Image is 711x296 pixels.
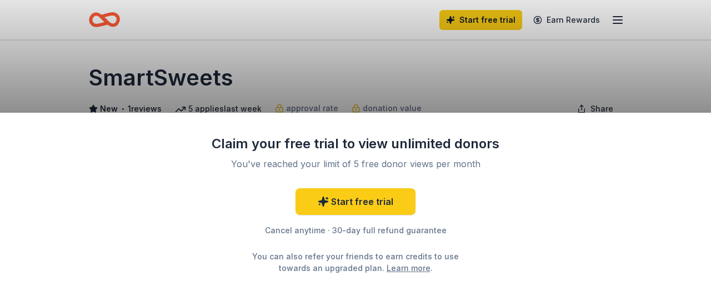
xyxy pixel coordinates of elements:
[387,262,430,274] a: Learn more
[211,224,500,237] div: Cancel anytime · 30-day full refund guarantee
[224,157,487,170] div: You've reached your limit of 5 free donor views per month
[242,250,469,274] div: You can also refer your friends to earn credits to use towards an upgraded plan. .
[296,188,415,215] a: Start free trial
[211,135,500,153] div: Claim your free trial to view unlimited donors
